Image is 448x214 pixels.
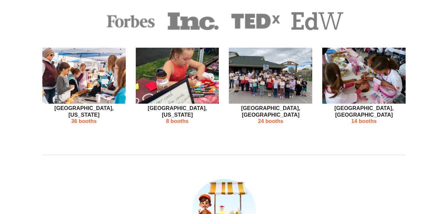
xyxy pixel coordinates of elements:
[42,105,126,118] p: [GEOGRAPHIC_DATA], [US_STATE]
[229,48,312,103] img: whitby_on-92be8d7387aaee523992c79a67a5270b2e93c21c888ae316da09d40d71b25a09.png
[167,11,219,32] img: inc-ff44fbf6c2e08814d02e9de779f5dfa52292b9cd745a9c9ba490939733b0a811.png
[322,118,406,124] p: 14 booths
[291,12,344,30] img: educationweek-b44e3a78a0cc50812acddf996c80439c68a45cffb8f3ee3cd50a8b6969dbcca9.png
[136,105,219,118] p: [GEOGRAPHIC_DATA], [US_STATE]
[136,48,219,103] img: kailua_hi-6121e6fda76f11711fa2bc4d407f05ea504959dfaeeffbda84069e1be308606a.png
[322,48,406,103] img: guadalajara_mx-48ef473c2ce0e444a9170115e6b4a531af14d811c3b6a7564d4892b5291fff4e.png
[42,48,126,103] img: altavista_va-65e9f0164df5a1d8a3c5dee58e8ee5cbbad62c1dfd7382fb6dad16ba8a517a1b.png
[136,118,219,124] p: 8 booths
[229,11,282,32] img: tedx-13a865a45376fdabb197df72506254416b52198507f0d7e8a0b1bf7ecf255dd6.png
[229,118,312,124] p: 24 booths
[322,105,406,118] p: [GEOGRAPHIC_DATA], [GEOGRAPHIC_DATA]
[229,105,312,118] p: [GEOGRAPHIC_DATA], [GEOGRAPHIC_DATA]
[42,118,126,124] p: 36 booths
[104,11,157,32] img: forbes-fa5d64866bcb1cab5e5385ee4197b3af65bd4ce70a33c46b7494fa0b80b137fa.png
